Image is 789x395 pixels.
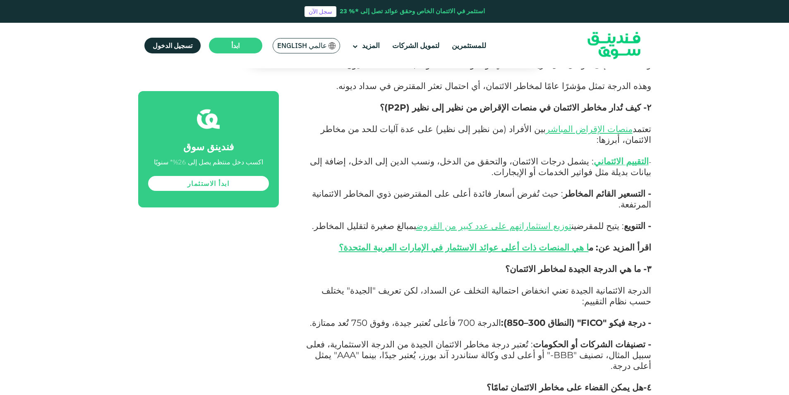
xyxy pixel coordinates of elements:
div: اكسب دخل منتظم يصل إلى 26%* سنويًا [154,157,263,167]
span: : يتيح للمقرضين بمبالغ صغيرة لتقليل المخاطر. [312,220,651,253]
span: المزيد [362,41,380,50]
span: : يشمل درجات الائتمان، والتحقق من الدخل، ونسب الدين إلى الدخل، إضافة إلى بيانات بديلة مثل فواتير ... [310,156,651,177]
span: ٤-هل يمكن القضاء على مخاطر الائتمان تمامًا؟ [487,382,651,393]
a: سجل الآن [305,6,336,17]
img: SA Flag [329,42,336,49]
img: fsicon [197,108,220,130]
span: تسجيل الدخول [153,41,192,50]
p: - [297,157,651,189]
span: )؟ [380,102,388,113]
a: تسجيل الدخول [144,38,201,53]
span: التقييم الائتماني [594,156,649,166]
span: - التسعير القائم المخاطر [563,188,651,199]
strong: اقرأ المزيد عن: م [339,242,651,253]
a: منصات الإقراض المباشر [546,123,633,134]
a: توزيع استثماراتهم على عدد كبير من القروض [416,220,571,231]
span: BBB [554,349,573,360]
span: - درجة فيكو " [603,317,651,328]
span: عالمي English [277,41,327,51]
span: -" أو أعلى لدى وكالة ستاندرد آند بورز، يُعتبر جيدًا، بينما " [356,349,554,360]
span: - تصنيفات الشركات أو الحكومات [533,339,651,349]
span: AAA [337,349,356,360]
span: : تُعتبر درجة مخاطر الائتمان الجيدة من الدرجة الاستثمارية، فعلى سبيل المثال، تصنيف " [306,339,651,360]
span: FICO [581,317,603,328]
span: : حيث تُفرض أسعار فائدة أعلى على المقترضين ذوي المخاطر الائتمانية المرتفعة. [312,188,651,210]
span: تعتمد بين الأفراد (من نظير إلى نظير) على عدة آليات للحد من مخاطر الائتمان، أبرزها: [321,123,651,145]
img: Logo [573,25,655,67]
a: ا هي المنصات ذات أعلى عوائد الاستثمار في الإمارات العربية المتحدة؟ [339,242,589,253]
span: الدرجة الائتمانية الجيدة تعني انخفاض احتمالية التخلف عن السداد، لكن تعريف "الجيدة" يختلف حسب نظام... [321,285,651,306]
span: ابدأ [231,41,240,50]
span: وهذه الدرجة تمثل مؤشرًا عامًا لمخاطر الائتمان، أي احتمال تعثر المقترض في سداد ديونه. [336,80,651,91]
div: استثمر في الائتمان الخاص وحقق عوائد تصل إلى *% 23 [340,7,485,16]
a: للمستثمرين [450,39,488,53]
span: ٣- ما هي الدرجة الجيدة لمخاطر الائتمان؟ [505,263,651,274]
a: التقييم الائتماني [594,158,649,166]
span: - التنويع [624,220,651,231]
span: الدرجة 700 فأعلى تُعتبر جيدة، وفوق 750 تُعد ممتازة. [310,317,501,328]
a: لتمويل الشركات [390,39,441,53]
span: " (النطاق 300–850): [501,317,581,328]
span: P2P [388,102,406,113]
span: فندينق سوق [183,140,234,153]
span: " يمثل أعلى درجة. [315,349,651,371]
a: ابدأ الاستثمار [148,176,269,191]
span: ٢- كيف تُدار مخاطر الائتمان في منصات الإقراض من نظير إلى نظير ( [406,102,651,113]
